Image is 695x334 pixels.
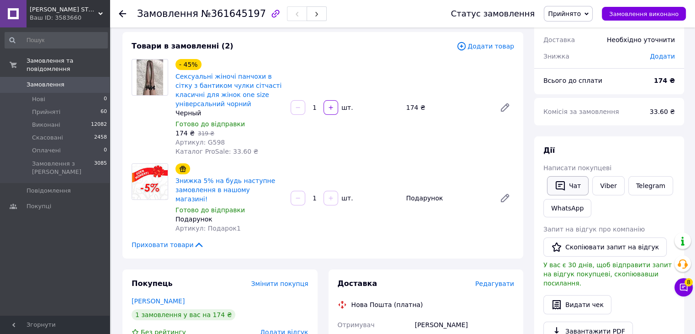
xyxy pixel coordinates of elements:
div: Необхідно уточнити [601,30,680,50]
span: Каталог ProSale: 33.60 ₴ [175,148,258,155]
span: 319 ₴ [198,130,214,137]
span: Отримувач [338,321,375,329]
span: Артикул: Подарок1 [175,225,241,232]
span: Виконані [32,121,60,129]
a: Сексуальні жіночі панчохи в сітку з бантиком чулки сітчасті класичні для жінок one size універсал... [175,73,281,108]
div: Подарунок [175,215,283,224]
div: Подарунок [403,192,492,205]
div: шт. [339,194,354,203]
span: Змінити покупця [251,280,308,287]
div: Статус замовлення [451,9,535,18]
span: Прийняті [32,108,60,116]
span: Написати покупцеві [543,164,611,172]
span: 12082 [91,121,107,129]
div: Нова Пошта (платна) [349,300,425,309]
span: №361645197 [201,8,266,19]
span: Замовлення [137,8,198,19]
img: Сексуальні жіночі панчохи в сітку з бантиком чулки сітчасті класичні для жінок one size універсал... [137,59,164,95]
span: Замовлення та повідомлення [27,57,110,73]
span: Замовлення з [PERSON_NAME] [32,160,94,176]
div: Ваш ID: 3583660 [30,14,110,22]
span: Приховати товари [132,240,204,249]
img: Знижка 5% на будь наступне замовлення в нашому магазині! [132,164,168,199]
span: Доставка [543,36,575,43]
div: 174 ₴ [403,101,492,114]
a: Telegram [628,176,673,195]
span: Покупці [27,202,51,210]
span: 0 [104,146,107,155]
span: Покупець [132,279,173,288]
a: Знижка 5% на будь наступне замовлення в нашому магазині! [175,177,275,203]
span: 2458 [94,134,107,142]
span: Повідомлення [27,187,71,195]
span: 60 [101,108,107,116]
button: Видати чек [543,295,611,314]
button: Замовлення виконано [602,7,686,21]
span: Додати товар [456,41,514,51]
div: Повернутися назад [119,9,126,18]
span: 174 ₴ [175,129,195,137]
input: Пошук [5,32,108,48]
span: Замовлення [27,81,64,89]
span: Комісія за замовлення [543,108,619,115]
span: 0 [104,95,107,103]
span: Готово до відправки [175,120,245,128]
span: ROZZY STORE [30,5,98,14]
span: Прийнято [548,10,581,17]
span: 8 [684,278,693,286]
span: Дії [543,146,555,155]
button: Скопіювати запит на відгук [543,237,667,257]
button: Чат з покупцем8 [674,278,693,296]
div: - 45% [175,59,202,70]
a: Редагувати [496,98,514,117]
span: У вас є 30 днів, щоб відправити запит на відгук покупцеві, скопіювавши посилання. [543,261,672,287]
span: Запит на відгук про компанію [543,226,645,233]
button: Чат [547,176,589,195]
span: Нові [32,95,45,103]
span: Додати [650,53,675,60]
div: шт. [339,103,354,112]
span: Готово до відправки [175,206,245,214]
span: Всього до сплати [543,77,602,84]
span: Редагувати [475,280,514,287]
a: Редагувати [496,189,514,207]
span: Артикул: G598 [175,139,225,146]
div: Черный [175,108,283,118]
span: Доставка [338,279,377,288]
a: [PERSON_NAME] [132,297,185,305]
span: Скасовані [32,134,63,142]
span: Оплачені [32,146,61,155]
span: 33.60 ₴ [650,108,675,115]
div: [PERSON_NAME] [413,317,516,333]
a: WhatsApp [543,199,591,217]
a: Viber [592,176,624,195]
b: 174 ₴ [654,77,675,84]
span: 3085 [94,160,107,176]
span: Знижка [543,53,569,60]
div: 1 замовлення у вас на 174 ₴ [132,309,235,320]
span: Товари в замовленні (2) [132,42,233,50]
span: Замовлення виконано [609,11,679,17]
